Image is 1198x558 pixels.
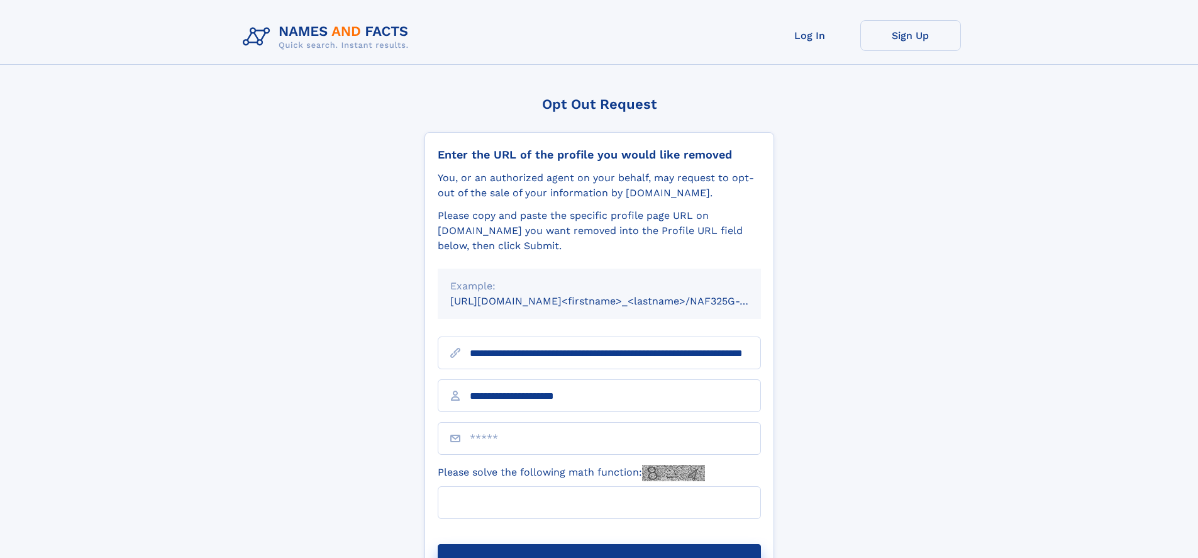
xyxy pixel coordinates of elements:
[450,279,748,294] div: Example:
[450,295,785,307] small: [URL][DOMAIN_NAME]<firstname>_<lastname>/NAF325G-xxxxxxxx
[438,148,761,162] div: Enter the URL of the profile you would like removed
[860,20,961,51] a: Sign Up
[424,96,774,112] div: Opt Out Request
[238,20,419,54] img: Logo Names and Facts
[438,465,705,481] label: Please solve the following math function:
[438,208,761,254] div: Please copy and paste the specific profile page URL on [DOMAIN_NAME] you want removed into the Pr...
[438,170,761,201] div: You, or an authorized agent on your behalf, may request to opt-out of the sale of your informatio...
[760,20,860,51] a: Log In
